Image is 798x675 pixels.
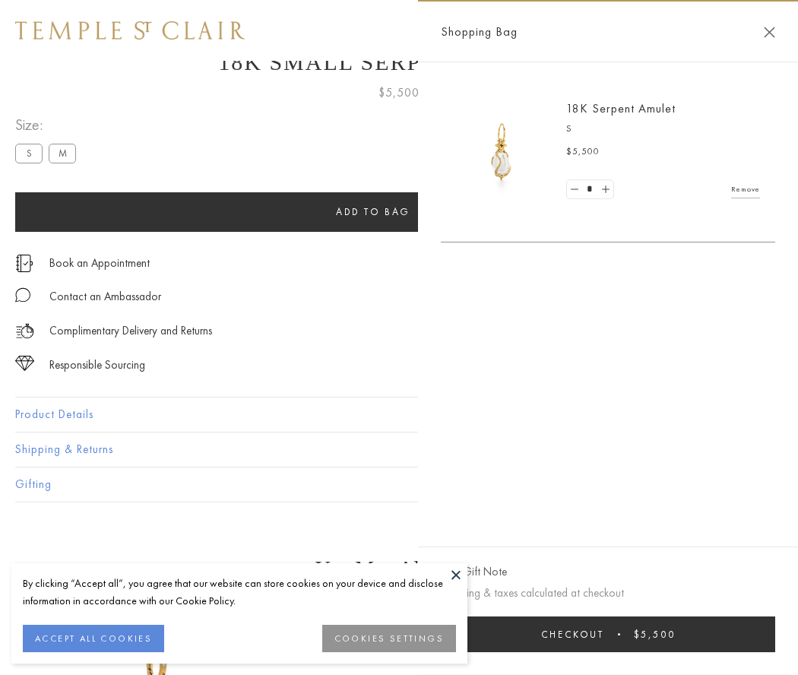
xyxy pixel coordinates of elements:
img: icon_sourcing.svg [15,356,34,371]
a: Book an Appointment [49,255,150,271]
button: COOKIES SETTINGS [322,625,456,652]
p: Complimentary Delivery and Returns [49,322,212,341]
span: Checkout [541,628,604,641]
h3: You May Also Like [38,556,760,581]
button: Shipping & Returns [15,433,783,467]
span: $5,500 [566,144,600,160]
button: Checkout $5,500 [441,616,775,652]
div: By clicking “Accept all”, you agree that our website can store cookies on your device and disclos... [23,575,456,610]
span: Size: [15,112,82,138]
span: $5,500 [634,628,676,641]
button: Gifting [15,467,783,502]
div: Responsible Sourcing [49,356,145,375]
button: Close Shopping Bag [764,27,775,38]
h1: 18K Small Serpent Amulet [15,49,783,75]
img: Temple St. Clair [15,21,245,40]
span: $5,500 [378,83,420,103]
p: Shipping & taxes calculated at checkout [441,584,775,603]
a: 18K Serpent Amulet [566,100,676,116]
button: Add Gift Note [441,562,507,582]
a: Set quantity to 2 [597,180,613,199]
img: P51836-E11SERPPV [456,106,547,198]
label: M [49,144,76,163]
button: ACCEPT ALL COOKIES [23,625,164,652]
label: S [15,144,43,163]
a: Set quantity to 0 [567,180,582,199]
div: Contact an Ambassador [49,287,161,306]
span: Add to bag [336,205,410,218]
img: MessageIcon-01_2.svg [15,287,30,303]
p: S [566,122,760,137]
a: Remove [731,181,760,198]
span: Shopping Bag [441,22,518,42]
img: icon_appointment.svg [15,255,33,272]
img: icon_delivery.svg [15,322,34,341]
button: Product Details [15,398,783,432]
button: Add to bag [15,192,731,232]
